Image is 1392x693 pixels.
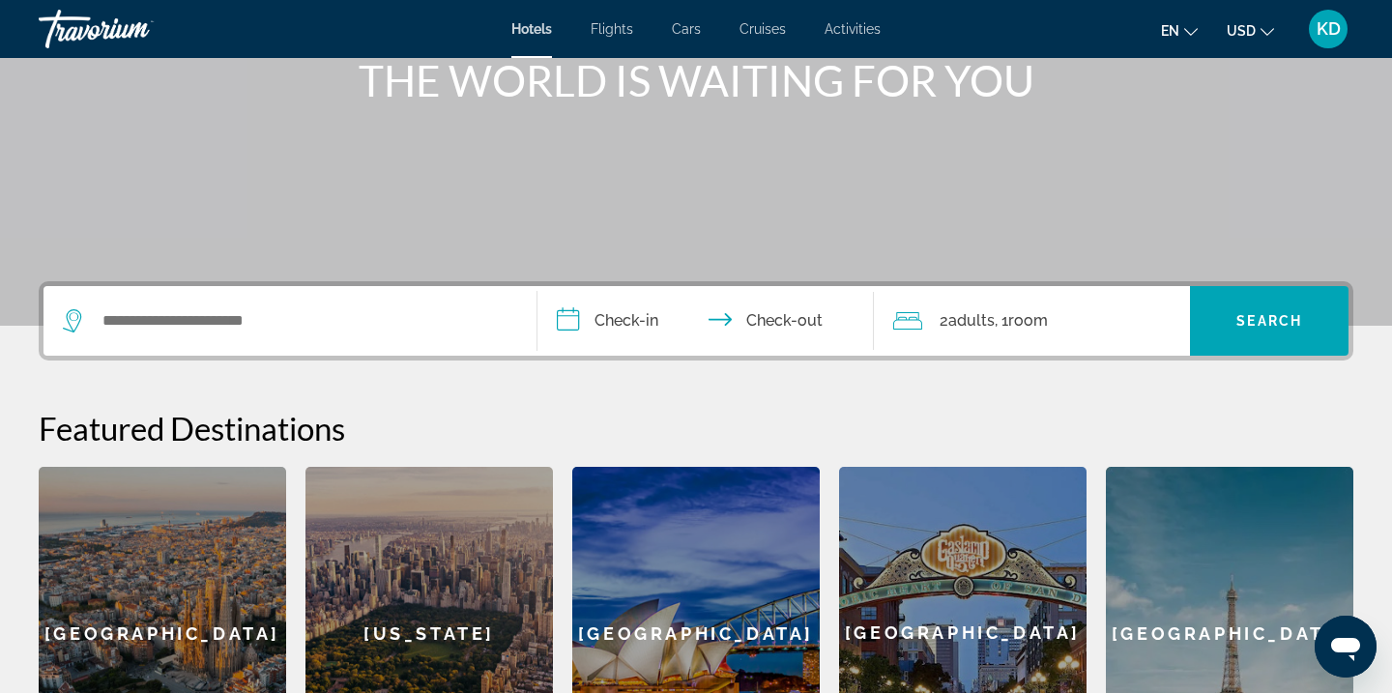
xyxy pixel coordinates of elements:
button: Search [1190,286,1348,356]
a: Flights [591,21,633,37]
span: en [1161,23,1179,39]
button: Travelers: 2 adults, 0 children [874,286,1191,356]
a: Hotels [511,21,552,37]
button: Change currency [1227,16,1274,44]
div: Search widget [43,286,1348,356]
span: USD [1227,23,1256,39]
span: Search [1236,313,1302,329]
h1: THE WORLD IS WAITING FOR YOU [333,55,1058,105]
a: Cruises [739,21,786,37]
iframe: Button to launch messaging window [1315,616,1377,678]
button: Change language [1161,16,1198,44]
span: , 1 [995,307,1048,334]
button: Check in and out dates [537,286,874,356]
button: User Menu [1303,9,1353,49]
a: Travorium [39,4,232,54]
span: Adults [948,311,995,330]
span: Room [1008,311,1048,330]
span: KD [1317,19,1341,39]
a: Activities [825,21,881,37]
h2: Featured Destinations [39,409,1353,448]
a: Cars [672,21,701,37]
span: 2 [940,307,995,334]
